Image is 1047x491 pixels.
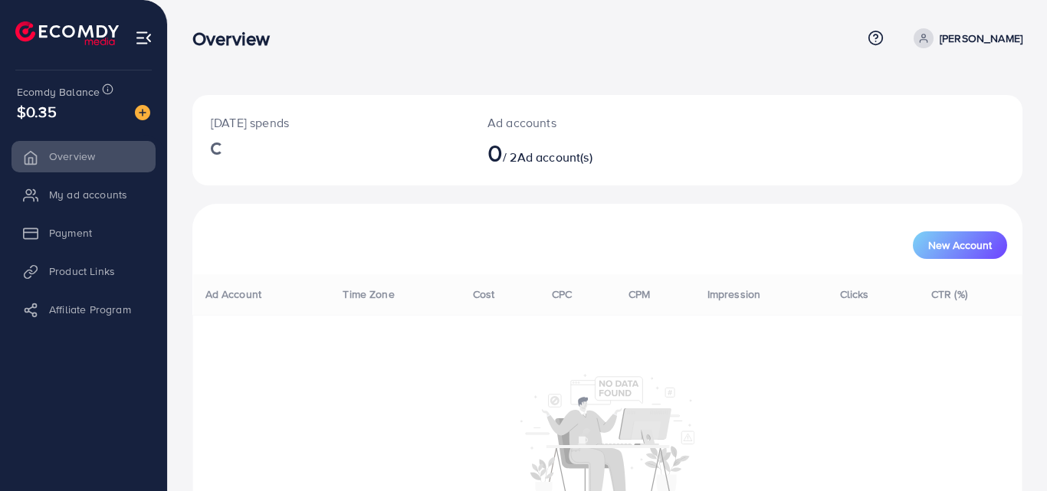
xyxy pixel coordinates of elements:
h2: / 2 [487,138,658,167]
p: [PERSON_NAME] [940,29,1022,47]
span: 0 [487,135,503,170]
span: Ecomdy Balance [17,84,100,100]
img: logo [15,21,119,45]
span: Ad account(s) [517,149,592,165]
a: [PERSON_NAME] [908,28,1022,48]
h3: Overview [192,28,282,50]
button: New Account [913,231,1007,259]
img: image [135,105,150,120]
img: menu [135,29,153,47]
span: $0.35 [17,100,57,123]
p: Ad accounts [487,113,658,132]
span: New Account [928,240,992,250]
p: [DATE] spends [211,113,451,132]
